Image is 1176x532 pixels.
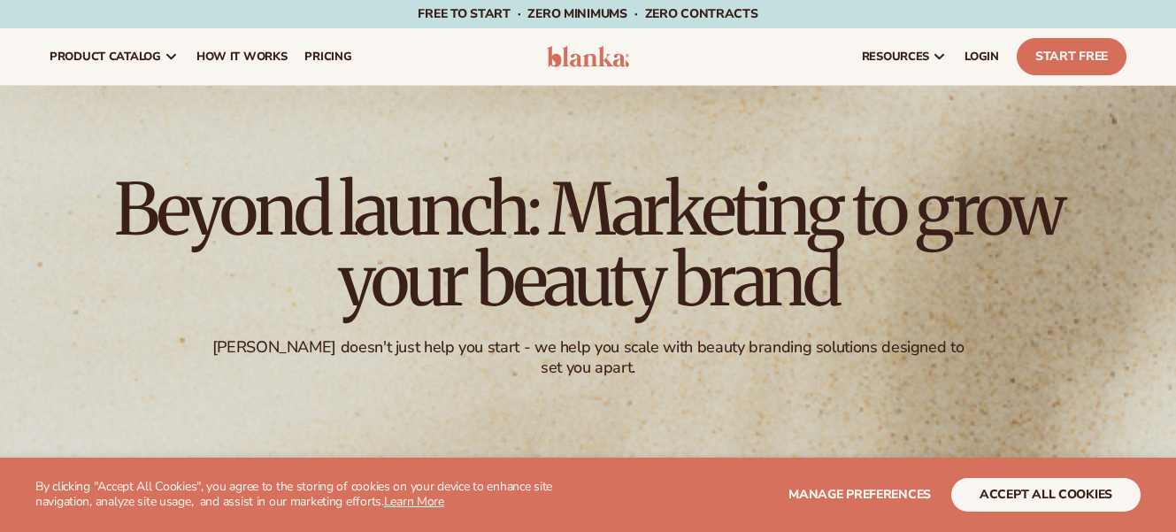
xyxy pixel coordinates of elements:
span: product catalog [50,50,161,64]
span: resources [862,50,929,64]
a: Start Free [1017,38,1126,75]
span: LOGIN [965,50,999,64]
h1: Beyond launch: Marketing to grow your beauty brand [102,174,1075,316]
div: [PERSON_NAME] doesn't just help you start - we help you scale with beauty branding solutions desi... [205,337,971,379]
a: product catalog [41,28,188,85]
p: By clicking "Accept All Cookies", you agree to the storing of cookies on your device to enhance s... [35,480,573,510]
span: Manage preferences [788,486,931,503]
span: Free to start · ZERO minimums · ZERO contracts [418,5,757,22]
a: How It Works [188,28,296,85]
a: resources [853,28,956,85]
img: logo [547,46,630,67]
a: pricing [296,28,360,85]
a: Learn More [384,493,444,510]
button: Manage preferences [788,478,931,512]
a: LOGIN [956,28,1008,85]
button: accept all cookies [951,478,1141,512]
span: pricing [304,50,351,64]
span: How It Works [196,50,288,64]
